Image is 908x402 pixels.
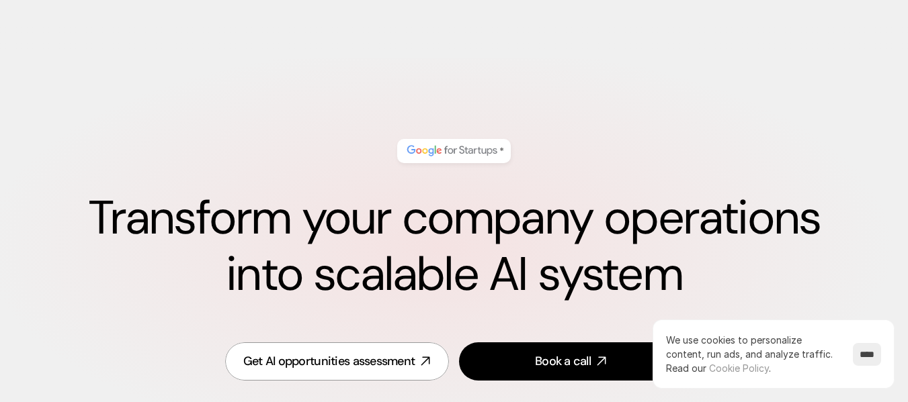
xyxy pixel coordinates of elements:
div: Book a call [535,353,591,370]
a: Book a call [459,342,683,381]
a: Cookie Policy [709,362,769,374]
p: We use cookies to personalize content, run ads, and analyze traffic. [666,333,839,375]
div: Get AI opportunities assessment [243,353,415,370]
span: Read our . [666,362,771,374]
h1: Transform your company operations into scalable AI system [54,190,854,303]
a: Get AI opportunities assessment [225,342,449,381]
